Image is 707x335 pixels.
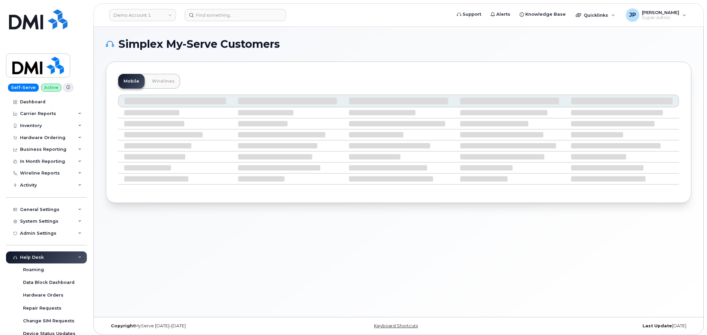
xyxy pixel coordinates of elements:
div: MyServe [DATE]–[DATE] [106,323,301,329]
strong: Last Update [643,323,672,328]
div: [DATE] [496,323,691,329]
a: Wirelines [147,74,180,89]
span: Simplex My-Serve Customers [119,39,280,49]
strong: Copyright [111,323,135,328]
a: Keyboard Shortcuts [374,323,418,328]
a: Mobile [118,74,145,89]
